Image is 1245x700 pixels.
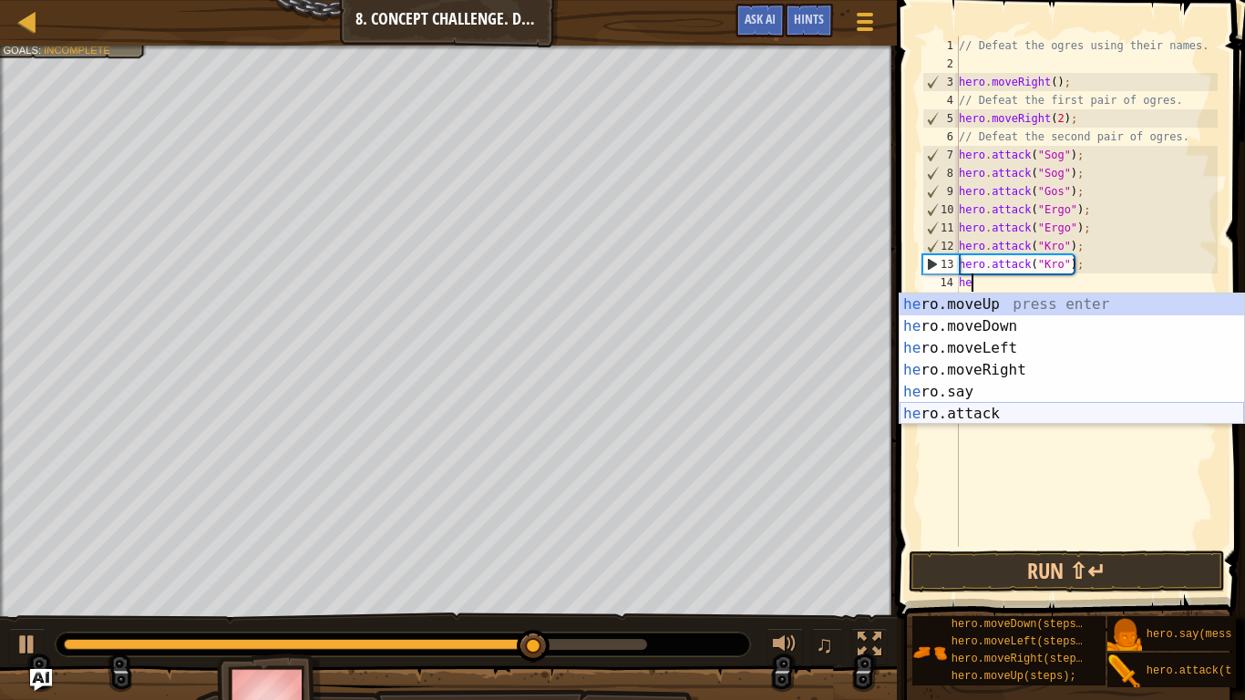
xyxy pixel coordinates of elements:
[812,628,843,665] button: ♫
[922,91,959,109] div: 4
[922,292,959,310] div: 15
[1107,618,1142,653] img: portrait.png
[922,273,959,292] div: 14
[923,182,959,201] div: 9
[922,36,959,55] div: 1
[923,201,959,219] div: 10
[909,551,1225,592] button: Run ⇧↵
[30,669,52,691] button: Ask AI
[923,146,959,164] div: 7
[851,628,888,665] button: Toggle fullscreen
[952,670,1076,683] span: hero.moveUp(steps);
[912,635,947,670] img: portrait.png
[923,164,959,182] div: 8
[794,10,824,27] span: Hints
[922,55,959,73] div: 2
[952,618,1089,631] span: hero.moveDown(steps);
[923,73,959,91] div: 3
[923,255,959,273] div: 13
[745,10,776,27] span: Ask AI
[923,237,959,255] div: 12
[1107,654,1142,689] img: portrait.png
[736,4,785,37] button: Ask AI
[842,4,888,46] button: Show game menu
[816,631,834,658] span: ♫
[923,219,959,237] div: 11
[952,653,1096,665] span: hero.moveRight(steps);
[952,635,1089,648] span: hero.moveLeft(steps);
[9,628,46,665] button: Ctrl + P: Play
[923,109,959,128] div: 5
[767,628,803,665] button: Adjust volume
[922,128,959,146] div: 6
